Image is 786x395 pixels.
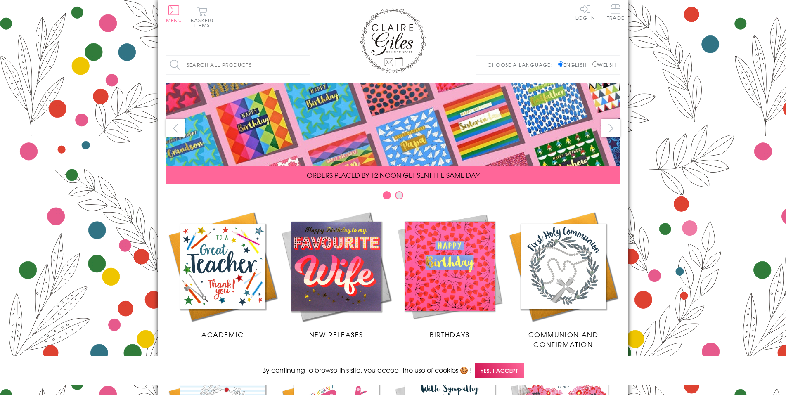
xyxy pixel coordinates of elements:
[166,5,182,23] button: Menu
[607,4,624,20] span: Trade
[166,56,310,74] input: Search all products
[592,61,616,69] label: Welsh
[395,191,403,199] button: Carousel Page 2
[558,61,563,67] input: English
[592,61,598,67] input: Welsh
[558,61,591,69] label: English
[166,17,182,24] span: Menu
[601,119,620,137] button: next
[166,191,620,203] div: Carousel Pagination
[302,56,310,74] input: Search
[166,210,279,339] a: Academic
[607,4,624,22] a: Trade
[201,329,244,339] span: Academic
[488,61,556,69] p: Choose a language:
[575,4,595,20] a: Log In
[507,210,620,349] a: Communion and Confirmation
[279,210,393,339] a: New Releases
[360,8,426,73] img: Claire Giles Greetings Cards
[166,119,185,137] button: prev
[528,329,599,349] span: Communion and Confirmation
[393,210,507,339] a: Birthdays
[383,191,391,199] button: Carousel Page 1 (Current Slide)
[307,170,480,180] span: ORDERS PLACED BY 12 NOON GET SENT THE SAME DAY
[430,329,469,339] span: Birthdays
[191,7,213,28] button: Basket0 items
[309,329,363,339] span: New Releases
[475,363,524,379] span: Yes, I accept
[194,17,213,29] span: 0 items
